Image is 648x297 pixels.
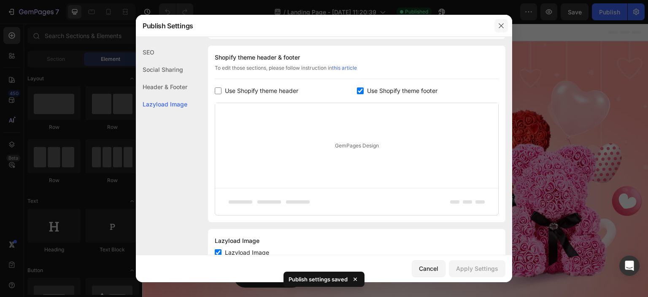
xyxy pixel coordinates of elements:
a: Get It Now [92,242,162,264]
div: Open Intercom Messenger [619,256,640,276]
div: Cancel [419,264,438,273]
button: Apply Settings [449,260,505,277]
span: Use Shopify theme header [225,86,298,96]
div: Apply Settings [456,264,498,273]
div: Shopify theme header & footer [215,52,499,63]
p: UP TO 50% ON PERFECT GIFT [7,202,246,221]
div: Header & Footer [136,78,187,95]
div: Lazyload Image [136,95,187,113]
div: Publish Settings [136,15,490,37]
a: this article [332,65,357,71]
span: Use Shopify theme footer [367,86,437,96]
p: Publish settings saved [289,275,348,283]
div: SEO [136,44,187,61]
button: Cancel [412,260,445,277]
div: Social Sharing [136,61,187,78]
span: Lazyload Image [225,248,269,258]
p: Valentine’s Day [7,84,246,194]
div: To edit those sections, please follow instruction in [215,64,499,79]
p: ROSE TEDDY BEAR [7,67,246,82]
div: Lazyload Image [215,236,499,246]
div: GemPages Design [215,103,498,188]
img: Alt Image [260,57,500,274]
div: Get It Now [108,248,146,258]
